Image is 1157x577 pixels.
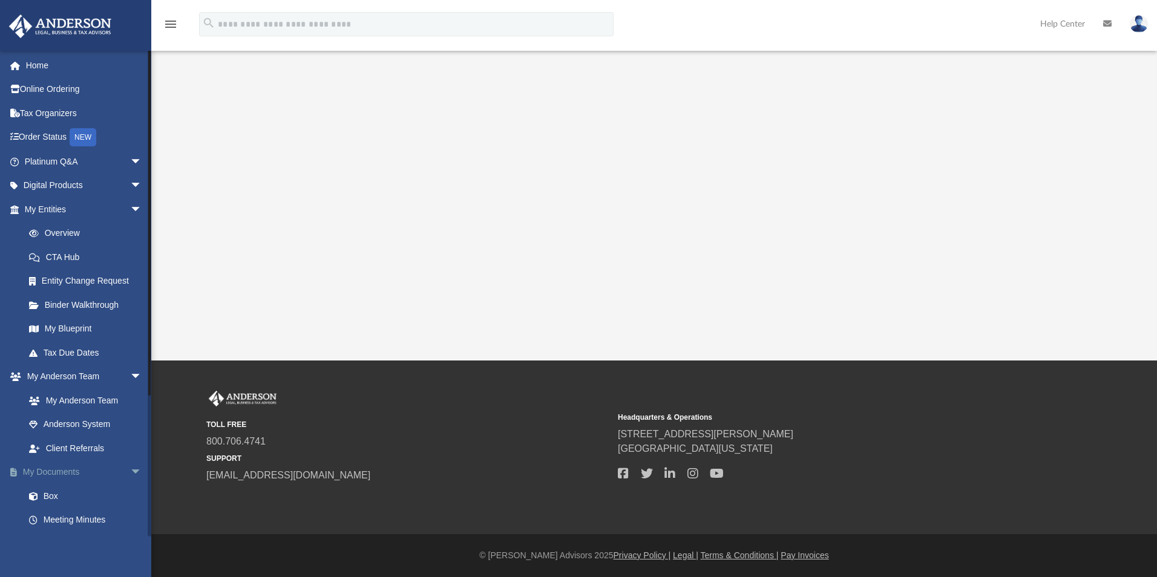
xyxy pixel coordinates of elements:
[8,125,160,150] a: Order StatusNEW
[17,508,160,532] a: Meeting Minutes
[781,550,828,560] a: Pay Invoices
[17,484,154,508] a: Box
[618,443,773,454] a: [GEOGRAPHIC_DATA][US_STATE]
[17,245,160,269] a: CTA Hub
[206,436,266,446] a: 800.706.4741
[70,128,96,146] div: NEW
[673,550,698,560] a: Legal |
[618,412,1021,423] small: Headquarters & Operations
[202,16,215,30] i: search
[130,149,154,174] span: arrow_drop_down
[130,460,154,485] span: arrow_drop_down
[163,17,178,31] i: menu
[206,453,609,464] small: SUPPORT
[17,388,148,412] a: My Anderson Team
[17,317,154,341] a: My Blueprint
[8,197,160,221] a: My Entitiesarrow_drop_down
[17,341,160,365] a: Tax Due Dates
[17,532,154,556] a: Forms Library
[206,470,370,480] a: [EMAIL_ADDRESS][DOMAIN_NAME]
[151,549,1157,562] div: © [PERSON_NAME] Advisors 2025
[618,429,793,439] a: [STREET_ADDRESS][PERSON_NAME]
[8,53,160,77] a: Home
[130,174,154,198] span: arrow_drop_down
[130,365,154,390] span: arrow_drop_down
[8,149,160,174] a: Platinum Q&Aarrow_drop_down
[206,391,279,406] img: Anderson Advisors Platinum Portal
[17,221,160,246] a: Overview
[8,365,154,389] a: My Anderson Teamarrow_drop_down
[1130,15,1148,33] img: User Pic
[8,460,160,484] a: My Documentsarrow_drop_down
[614,550,671,560] a: Privacy Policy |
[130,197,154,222] span: arrow_drop_down
[8,77,160,102] a: Online Ordering
[163,23,178,31] a: menu
[17,269,160,293] a: Entity Change Request
[17,436,154,460] a: Client Referrals
[5,15,115,38] img: Anderson Advisors Platinum Portal
[8,101,160,125] a: Tax Organizers
[17,412,154,437] a: Anderson System
[8,174,160,198] a: Digital Productsarrow_drop_down
[17,293,160,317] a: Binder Walkthrough
[701,550,779,560] a: Terms & Conditions |
[206,419,609,430] small: TOLL FREE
